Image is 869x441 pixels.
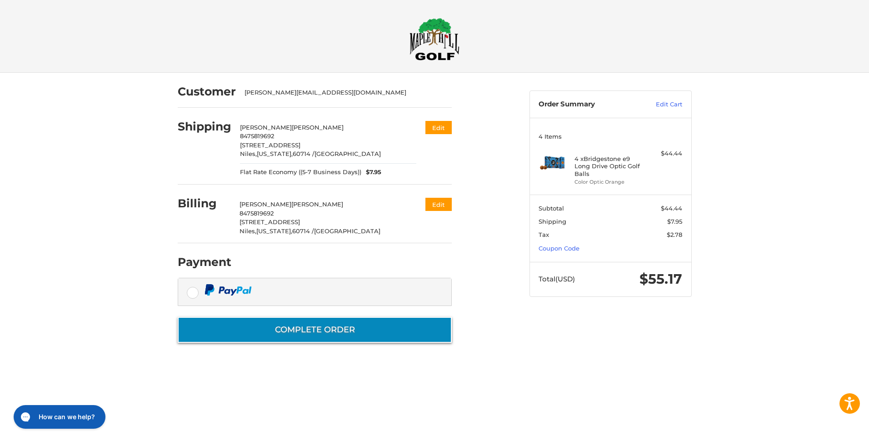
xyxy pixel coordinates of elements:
span: [GEOGRAPHIC_DATA] [314,227,380,235]
span: [PERSON_NAME] [292,124,344,131]
h2: Payment [178,255,231,269]
span: [STREET_ADDRESS] [240,218,300,226]
span: 60714 / [293,150,315,157]
h3: 4 Items [539,133,682,140]
img: PayPal icon [205,284,252,296]
h2: Billing [178,196,231,210]
span: Niles, [240,227,256,235]
span: 8475819692 [240,210,274,217]
span: Shipping [539,218,566,225]
span: 8475819692 [240,132,274,140]
h4: 4 x Bridgestone e9 Long Drive Optic Golf Balls [574,155,644,177]
span: [US_STATE], [256,227,292,235]
div: $44.44 [646,149,682,158]
li: Color Optic Orange [574,178,644,186]
span: Subtotal [539,205,564,212]
span: Flat Rate Economy ((5-7 Business Days)) [240,168,361,177]
span: $44.44 [661,205,682,212]
span: $55.17 [639,271,682,287]
span: 60714 / [292,227,314,235]
button: Edit [425,121,452,134]
span: [PERSON_NAME] [240,200,291,208]
iframe: Gorgias live chat messenger [9,402,108,432]
h2: Shipping [178,120,231,134]
span: $7.95 [361,168,381,177]
span: [PERSON_NAME] [291,200,343,208]
a: Edit Cart [636,100,682,109]
span: [PERSON_NAME] [240,124,292,131]
button: Edit [425,198,452,211]
span: $2.78 [667,231,682,238]
div: [PERSON_NAME][EMAIL_ADDRESS][DOMAIN_NAME] [245,88,443,97]
h3: Order Summary [539,100,636,109]
img: Maple Hill Golf [410,18,459,60]
button: Complete order [178,317,452,343]
span: $7.95 [667,218,682,225]
span: [US_STATE], [257,150,293,157]
span: [STREET_ADDRESS] [240,141,300,149]
span: Niles, [240,150,257,157]
a: Coupon Code [539,245,579,252]
span: Total (USD) [539,275,575,283]
span: Tax [539,231,549,238]
h2: Customer [178,85,236,99]
iframe: Google Customer Reviews [794,416,869,441]
span: [GEOGRAPHIC_DATA] [315,150,381,157]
